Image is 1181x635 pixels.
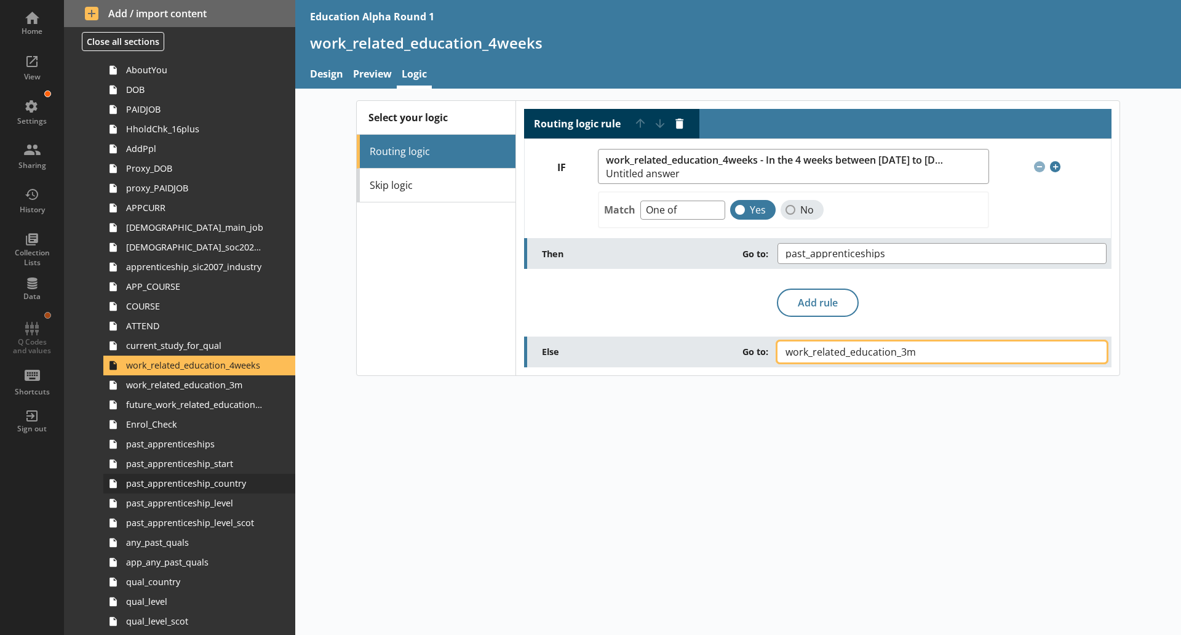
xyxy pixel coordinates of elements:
[126,84,263,95] span: DOB
[126,458,263,469] span: past_apprenticeship_start
[598,149,988,184] button: work_related_education_4weeks - In the 4 weeks between [DATE] to [DATE], have you taken part in a...
[103,100,295,119] a: PAIDJOB
[10,424,54,434] div: Sign out
[10,387,54,397] div: Shortcuts
[103,356,295,375] a: work_related_education_4weeks
[126,143,263,154] span: AddPpl
[126,162,263,174] span: Proxy_DOB
[103,218,295,238] a: [DEMOGRAPHIC_DATA]_main_job
[542,346,777,357] label: Else
[103,178,295,198] a: proxy_PAIDJOB
[85,7,275,20] span: Add / import content
[103,434,295,454] a: past_apprenticeships
[103,139,295,159] a: AddPpl
[126,418,263,430] span: Enrol_Check
[604,203,635,217] label: Match
[103,297,295,316] a: COURSE
[103,533,295,553] a: any_past_quals
[357,101,515,135] div: Select your logic
[103,80,295,100] a: DOB
[126,596,263,607] span: qual_level
[777,243,1107,264] button: past_apprenticeships
[348,62,397,89] a: Preview
[10,205,54,215] div: History
[310,10,434,23] div: Education Alpha Round 1
[606,154,948,166] span: work_related_education_4weeks - In the 4 weeks between [DATE] to [DATE], have you taken part in a...
[525,161,598,174] label: IF
[126,359,263,371] span: work_related_education_4weeks
[10,292,54,302] div: Data
[126,477,263,489] span: past_apprenticeship_country
[126,320,263,332] span: ATTEND
[357,169,515,202] a: Skip logic
[103,277,295,297] a: APP_COURSE
[10,116,54,126] div: Settings
[670,114,690,134] button: Delete routing rule
[103,336,295,356] a: current_study_for_qual
[126,497,263,509] span: past_apprenticeship_level
[103,375,295,395] a: work_related_education_3m
[785,249,905,258] span: past_apprenticeships
[103,553,295,572] a: app_any_past_quals
[126,222,263,233] span: [DEMOGRAPHIC_DATA]_main_job
[103,415,295,434] a: Enrol_Check
[103,474,295,493] a: past_apprenticeship_country
[103,612,295,631] a: qual_level_scot
[542,248,777,260] label: Then
[103,159,295,178] a: Proxy_DOB
[82,32,164,51] button: Close all sections
[742,346,768,357] span: Go to:
[126,615,263,627] span: qual_level_scot
[103,316,295,336] a: ATTEND
[785,347,936,357] span: work_related_education_3m
[606,169,948,178] span: Untitled answer
[750,204,766,217] span: Yes
[103,572,295,592] a: qual_country
[10,248,54,267] div: Collection Lists
[126,300,263,312] span: COURSE
[742,248,768,260] span: Go to:
[126,517,263,529] span: past_apprenticeship_level_scot
[10,72,54,82] div: View
[126,340,263,351] span: current_study_for_qual
[126,103,263,115] span: PAIDJOB
[534,118,621,130] label: Routing logic rule
[103,592,295,612] a: qual_level
[305,62,348,89] a: Design
[126,281,263,292] span: APP_COURSE
[103,60,295,80] a: AboutYou
[126,123,263,135] span: HholdChk_16plus
[103,257,295,277] a: apprenticeship_sic2007_industry
[126,399,263,410] span: future_work_related_education_3m
[777,341,1107,362] button: work_related_education_3m
[103,395,295,415] a: future_work_related_education_3m
[126,379,263,391] span: work_related_education_3m
[126,64,263,76] span: AboutYou
[103,238,295,257] a: [DEMOGRAPHIC_DATA]_soc2020_job_title
[103,198,295,218] a: APPCURR
[397,62,432,89] a: Logic
[126,537,263,548] span: any_past_quals
[800,204,814,217] span: No
[103,513,295,533] a: past_apprenticeship_level_scot
[126,261,263,273] span: apprenticeship_sic2007_industry
[10,161,54,170] div: Sharing
[103,119,295,139] a: HholdChk_16plus
[126,556,263,568] span: app_any_past_quals
[126,202,263,214] span: APPCURR
[126,241,263,253] span: [DEMOGRAPHIC_DATA]_soc2020_job_title
[126,576,263,588] span: qual_country
[126,438,263,450] span: past_apprenticeships
[103,454,295,474] a: past_apprenticeship_start
[10,26,54,36] div: Home
[777,289,859,317] button: Add rule
[126,182,263,194] span: proxy_PAIDJOB
[310,33,1166,52] h1: work_related_education_4weeks
[103,493,295,513] a: past_apprenticeship_level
